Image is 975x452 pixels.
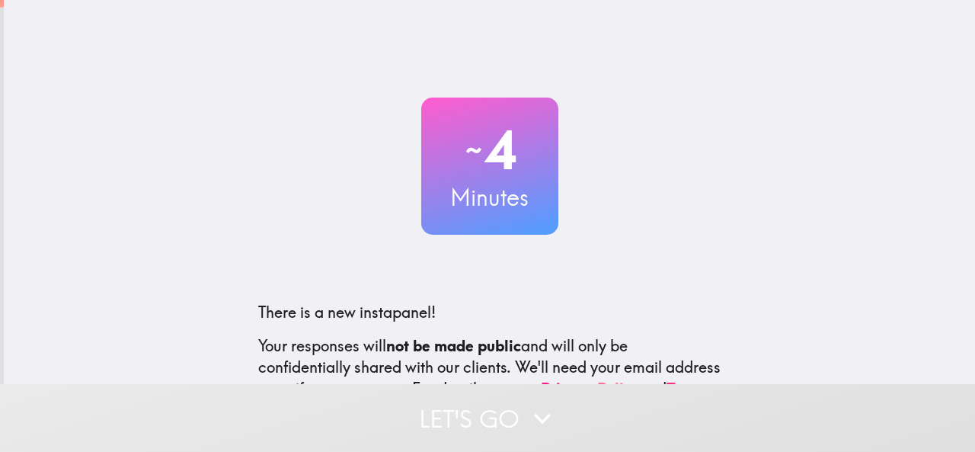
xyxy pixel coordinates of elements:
h3: Minutes [421,181,558,213]
b: not be made public [386,336,521,355]
span: There is a new instapanel! [258,303,436,322]
h2: 4 [421,119,558,181]
a: Terms [667,379,709,398]
p: Your responses will and will only be confidentially shared with our clients. We'll need your emai... [258,335,721,399]
a: Privacy Policy [541,379,640,398]
span: ~ [463,127,484,173]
